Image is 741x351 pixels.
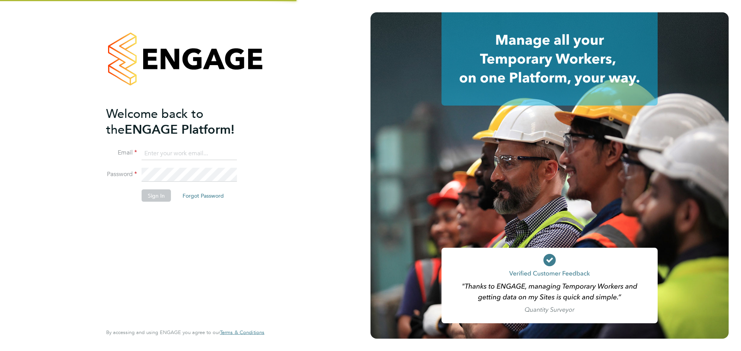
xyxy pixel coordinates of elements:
span: By accessing and using ENGAGE you agree to our [106,329,264,336]
h2: ENGAGE Platform! [106,106,257,137]
button: Sign In [142,190,171,202]
a: Terms & Conditions [220,329,264,336]
span: Terms & Conditions [220,329,264,336]
label: Email [106,149,137,157]
label: Password [106,170,137,178]
span: Welcome back to the [106,106,203,137]
button: Forgot Password [176,190,230,202]
input: Enter your work email... [142,146,237,160]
